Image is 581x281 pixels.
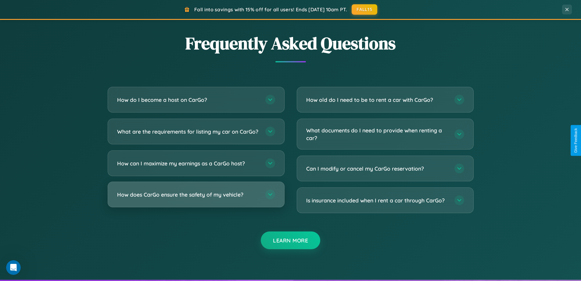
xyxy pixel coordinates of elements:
[194,6,347,13] span: Fall into savings with 15% off for all users! Ends [DATE] 10am PT.
[117,160,259,167] h3: How can I maximize my earnings as a CarGo host?
[352,4,377,15] button: FALL15
[117,191,259,198] h3: How does CarGo ensure the safety of my vehicle?
[306,165,448,172] h3: Can I modify or cancel my CarGo reservation?
[574,128,578,153] div: Give Feedback
[117,128,259,135] h3: What are the requirements for listing my car on CarGo?
[117,96,259,104] h3: How do I become a host on CarGo?
[6,260,21,275] iframe: Intercom live chat
[306,96,448,104] h3: How old do I need to be to rent a car with CarGo?
[261,231,320,249] button: Learn More
[108,31,474,55] h2: Frequently Asked Questions
[306,127,448,142] h3: What documents do I need to provide when renting a car?
[306,197,448,204] h3: Is insurance included when I rent a car through CarGo?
